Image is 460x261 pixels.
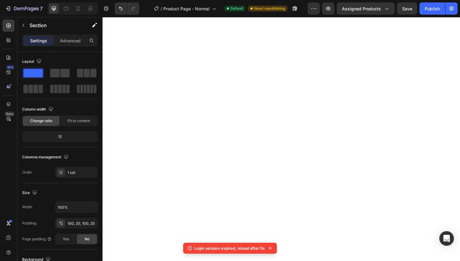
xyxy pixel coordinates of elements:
div: Columns management [22,153,70,161]
p: 7 [40,5,43,12]
span: Assigned Products [342,5,381,12]
span: Default [230,6,243,11]
span: / [161,5,162,12]
iframe: Design area [103,17,460,261]
div: 100, 20, 100, 20 [68,221,96,226]
p: Login session expired, reload after 5s [194,245,265,251]
button: 7 [2,2,45,15]
div: Open Intercom Messenger [439,231,454,246]
p: Advanced [60,37,81,44]
div: Padding [22,220,36,226]
div: Width [22,204,32,210]
div: 1 col [68,170,96,175]
p: Settings [30,37,47,44]
div: Order [22,170,32,175]
span: No [85,236,89,242]
span: Product Page - Normal [163,5,210,12]
div: Publish [425,5,440,12]
div: Undo/Redo [115,2,139,15]
span: Fit to content [68,118,90,124]
button: Assigned Products [337,2,395,15]
div: Size [22,189,38,197]
div: Layout [22,58,43,66]
div: Beta [5,111,15,116]
div: Column width [22,105,54,114]
input: Auto [55,202,97,213]
button: Save [397,2,417,15]
div: Page padding [22,236,52,242]
span: Save [402,6,412,11]
p: Section [30,22,79,29]
div: 450 [6,65,15,70]
span: Need republishing [254,6,285,11]
span: Change ratio [30,118,52,124]
button: Publish [420,2,445,15]
span: Yes [63,236,69,242]
div: 12 [23,132,96,141]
